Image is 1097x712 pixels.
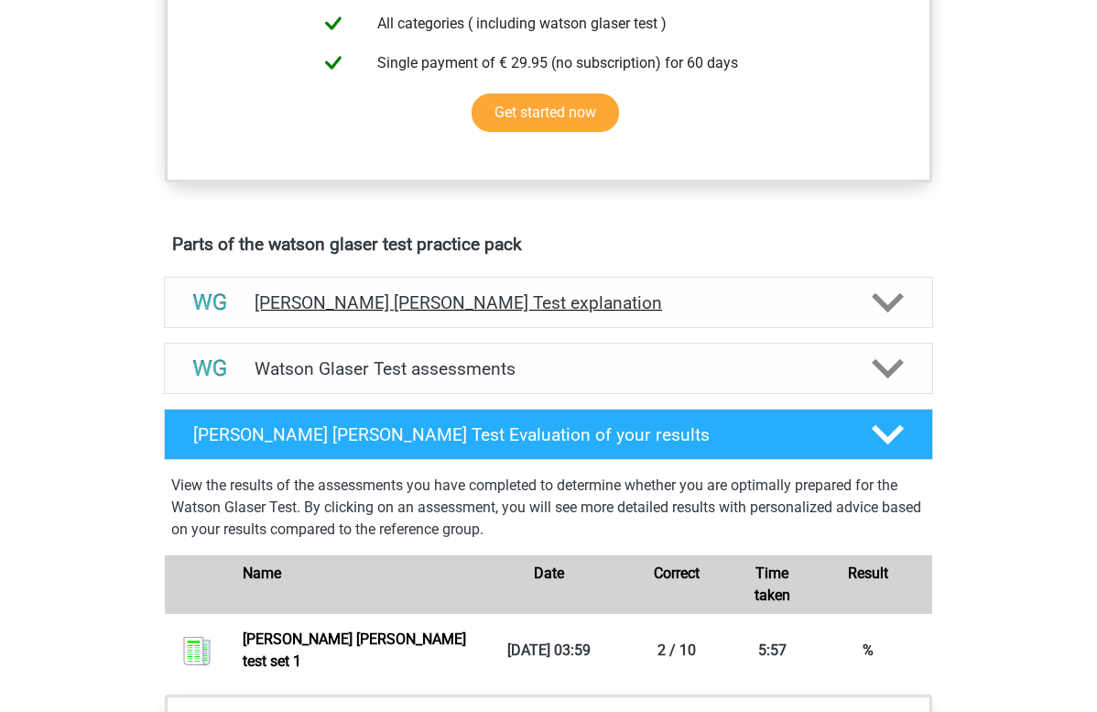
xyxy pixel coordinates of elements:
[187,279,234,326] img: watson glaser test explanations
[613,563,741,607] div: Correct
[193,424,842,445] h4: [PERSON_NAME] [PERSON_NAME] Test Evaluation of your results
[255,358,842,379] h4: Watson Glaser Test assessments
[741,563,805,607] div: Time taken
[157,343,940,394] a: assessments Watson Glaser Test assessments
[172,234,925,255] h4: Parts of the watson glaser test practice pack
[229,563,484,607] div: Name
[255,292,842,313] h4: [PERSON_NAME] [PERSON_NAME] Test explanation
[187,345,234,392] img: watson glaser test assessments
[472,93,619,132] a: Get started now
[243,630,466,670] a: [PERSON_NAME] [PERSON_NAME] test set 1
[804,563,932,607] div: Result
[171,475,926,541] p: View the results of the assessments you have completed to determine whether you are optimally pre...
[484,563,613,607] div: Date
[157,409,940,460] a: [PERSON_NAME] [PERSON_NAME] Test Evaluation of your results
[157,277,940,328] a: explanations [PERSON_NAME] [PERSON_NAME] Test explanation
